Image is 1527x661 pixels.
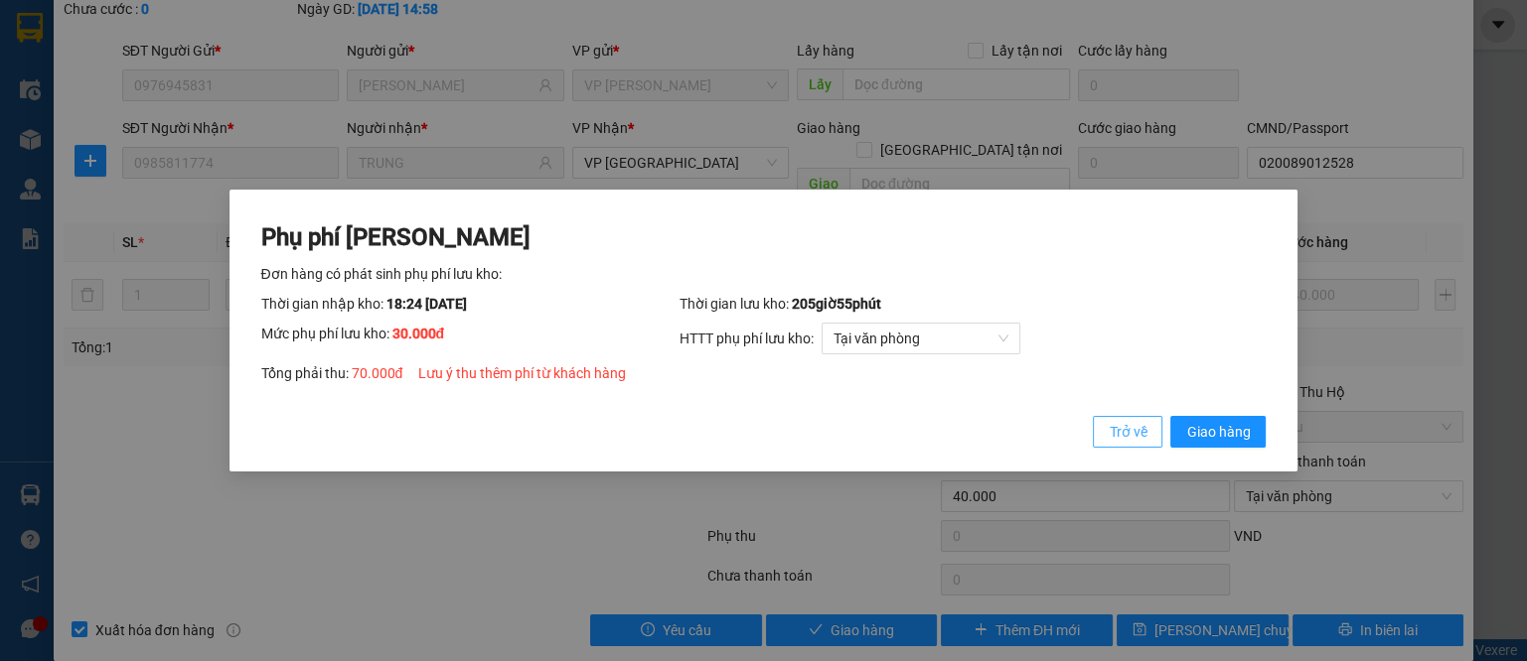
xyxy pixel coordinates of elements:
[1109,421,1146,443] span: Trở về
[834,324,1008,353] span: Tại văn phòng
[1170,416,1266,448] button: Giao hàng
[792,296,881,312] span: 205 giờ 55 phút
[680,323,1266,354] div: HTTT phụ phí lưu kho:
[386,296,467,312] span: 18:24 [DATE]
[261,223,531,251] span: Phụ phí [PERSON_NAME]
[1186,421,1250,443] span: Giao hàng
[418,365,626,381] span: Lưu ý thu thêm phí từ khách hàng
[261,323,681,354] div: Mức phụ phí lưu kho:
[392,326,445,341] span: 30.000 đ
[352,365,403,381] span: 70.000 đ
[261,293,681,315] div: Thời gian nhập kho:
[680,293,1266,315] div: Thời gian lưu kho:
[261,263,1267,285] div: Đơn hàng có phát sinh phụ phí lưu kho:
[1093,416,1162,448] button: Trở về
[261,362,1267,384] div: Tổng phải thu:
